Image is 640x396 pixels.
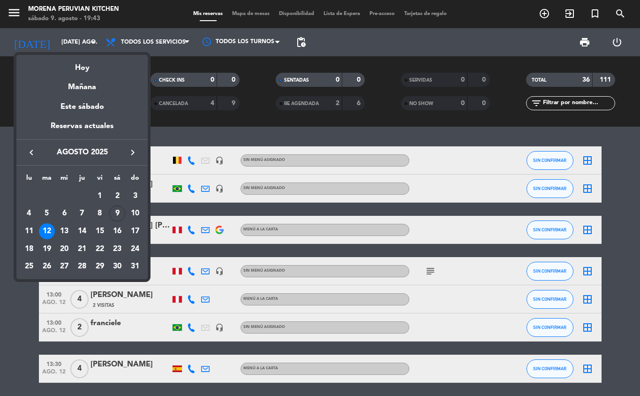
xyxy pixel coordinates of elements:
[127,188,143,204] div: 3
[109,173,127,187] th: sábado
[73,240,91,258] td: 21 de agosto de 2025
[74,241,90,257] div: 21
[91,222,109,240] td: 15 de agosto de 2025
[127,206,143,221] div: 10
[92,241,108,257] div: 22
[56,241,72,257] div: 20
[109,206,125,221] div: 9
[92,259,108,274] div: 29
[109,241,125,257] div: 23
[109,222,127,240] td: 16 de agosto de 2025
[55,240,73,258] td: 20 de agosto de 2025
[26,147,37,158] i: keyboard_arrow_left
[55,222,73,240] td: 13 de agosto de 2025
[109,187,127,205] td: 2 de agosto de 2025
[56,259,72,274] div: 27
[92,206,108,221] div: 8
[39,241,55,257] div: 19
[126,173,144,187] th: domingo
[55,173,73,187] th: miércoles
[109,223,125,239] div: 16
[55,205,73,222] td: 6 de agosto de 2025
[20,205,38,222] td: 4 de agosto de 2025
[38,173,56,187] th: martes
[20,187,91,205] td: AGO.
[73,222,91,240] td: 14 de agosto de 2025
[127,259,143,274] div: 31
[109,205,127,222] td: 9 de agosto de 2025
[109,258,127,275] td: 30 de agosto de 2025
[21,259,37,274] div: 25
[38,258,56,275] td: 26 de agosto de 2025
[40,146,124,159] span: agosto 2025
[73,258,91,275] td: 28 de agosto de 2025
[55,258,73,275] td: 27 de agosto de 2025
[73,205,91,222] td: 7 de agosto de 2025
[127,223,143,239] div: 17
[127,147,138,158] i: keyboard_arrow_right
[91,187,109,205] td: 1 de agosto de 2025
[91,258,109,275] td: 29 de agosto de 2025
[74,259,90,274] div: 28
[109,188,125,204] div: 2
[91,240,109,258] td: 22 de agosto de 2025
[91,173,109,187] th: viernes
[20,258,38,275] td: 25 de agosto de 2025
[39,206,55,221] div: 5
[38,240,56,258] td: 19 de agosto de 2025
[126,205,144,222] td: 10 de agosto de 2025
[39,259,55,274] div: 26
[21,241,37,257] div: 18
[39,223,55,239] div: 12
[74,206,90,221] div: 7
[126,222,144,240] td: 17 de agosto de 2025
[126,258,144,275] td: 31 de agosto de 2025
[56,223,72,239] div: 13
[109,240,127,258] td: 23 de agosto de 2025
[109,259,125,274] div: 30
[20,173,38,187] th: lunes
[73,173,91,187] th: jueves
[38,222,56,240] td: 12 de agosto de 2025
[16,120,148,139] div: Reservas actuales
[21,206,37,221] div: 4
[126,240,144,258] td: 24 de agosto de 2025
[124,146,141,159] button: keyboard_arrow_right
[38,205,56,222] td: 5 de agosto de 2025
[127,241,143,257] div: 24
[16,94,148,120] div: Este sábado
[16,55,148,74] div: Hoy
[16,74,148,93] div: Mañana
[20,240,38,258] td: 18 de agosto de 2025
[21,223,37,239] div: 11
[23,146,40,159] button: keyboard_arrow_left
[56,206,72,221] div: 6
[92,223,108,239] div: 15
[92,188,108,204] div: 1
[20,222,38,240] td: 11 de agosto de 2025
[126,187,144,205] td: 3 de agosto de 2025
[91,205,109,222] td: 8 de agosto de 2025
[74,223,90,239] div: 14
